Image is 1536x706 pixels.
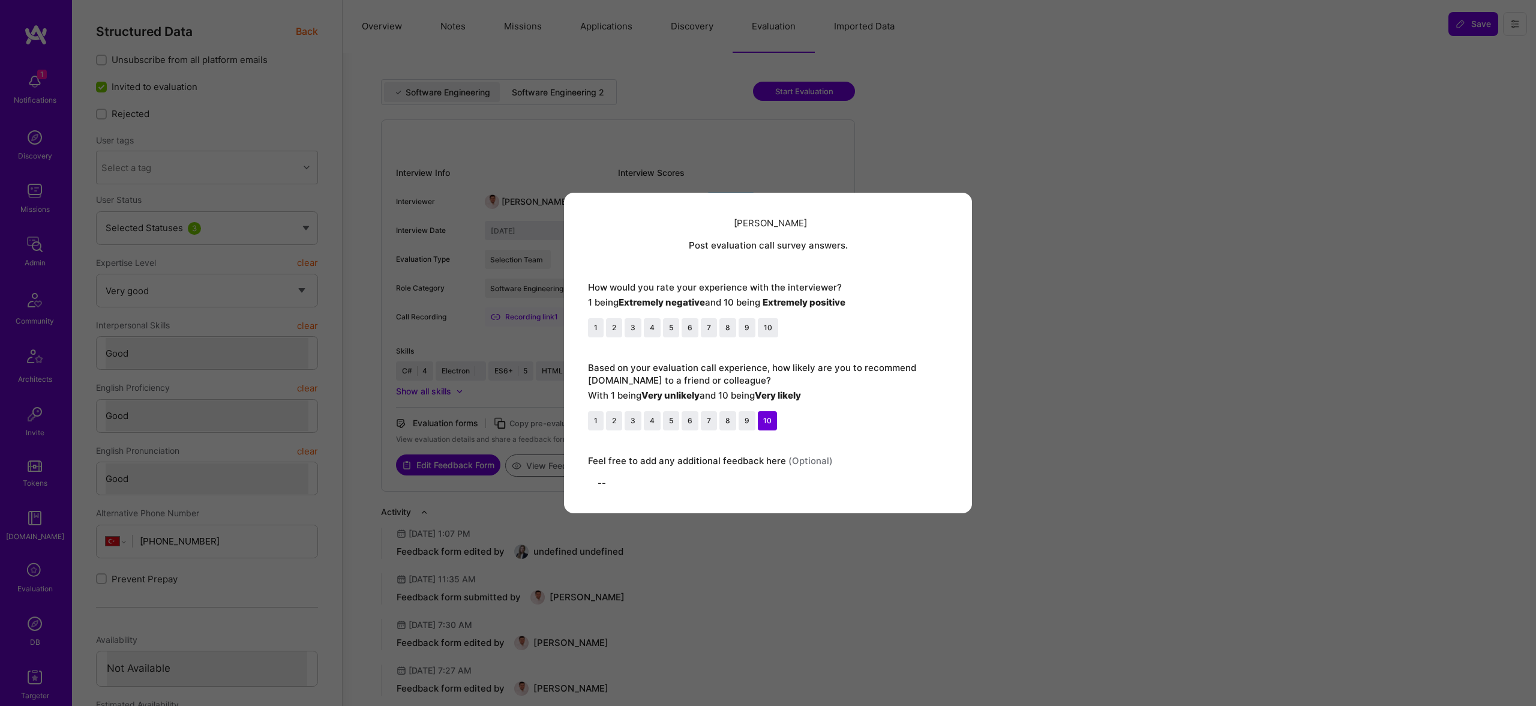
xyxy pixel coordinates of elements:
b: Very likely [755,390,801,401]
div: [PERSON_NAME] [734,217,807,229]
div: modal [564,193,972,513]
i: icon Close [952,210,959,217]
div: 7 [701,411,717,430]
div: 1 being and 10 being [588,296,948,309]
div: 3 [625,318,641,337]
div: Feel free to add any additional feedback here [588,454,948,467]
div: 4 [644,318,661,337]
div: 6 [682,318,698,337]
div: 2 [606,411,622,430]
b: Extremely negative [619,297,705,308]
b: Very unlikely [641,390,700,401]
div: 1 [588,318,604,337]
div: With 1 being and 10 being [588,389,948,402]
div: 3 [625,411,641,430]
div: Based on your evaluation call experience, how likely are you to recommend [DOMAIN_NAME] to a frie... [588,361,948,387]
div: 1 [588,411,604,430]
div: 4 [644,411,661,430]
div: 9 [739,411,755,430]
div: 8 [719,411,736,430]
div: 5 [663,318,679,337]
div: 7 [701,318,717,337]
div: 2 [606,318,622,337]
div: 10 [758,411,777,430]
div: -- [598,477,948,489]
div: Post evaluation call survey answers. [689,239,848,257]
div: 6 [682,411,698,430]
span: (Optional) [788,455,833,466]
div: How would you rate your experience with the interviewer? [588,281,948,294]
div: 8 [719,318,736,337]
b: Extremely positive [763,297,845,308]
div: 10 [758,318,778,337]
div: 9 [739,318,755,337]
div: 5 [663,411,679,430]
